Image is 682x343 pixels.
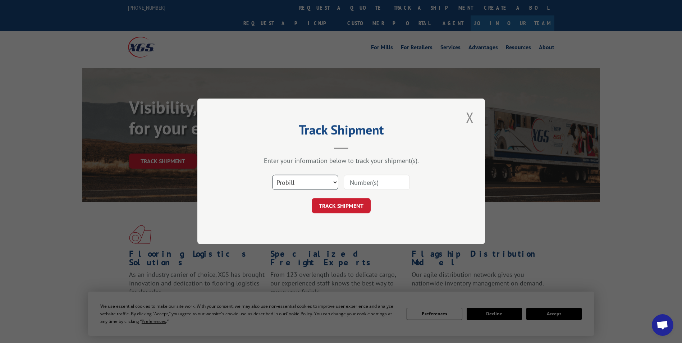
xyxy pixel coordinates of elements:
div: Enter your information below to track your shipment(s). [233,157,449,165]
a: Open chat [652,314,673,336]
button: TRACK SHIPMENT [312,198,371,214]
input: Number(s) [344,175,410,190]
h2: Track Shipment [233,125,449,138]
button: Close modal [464,108,476,127]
